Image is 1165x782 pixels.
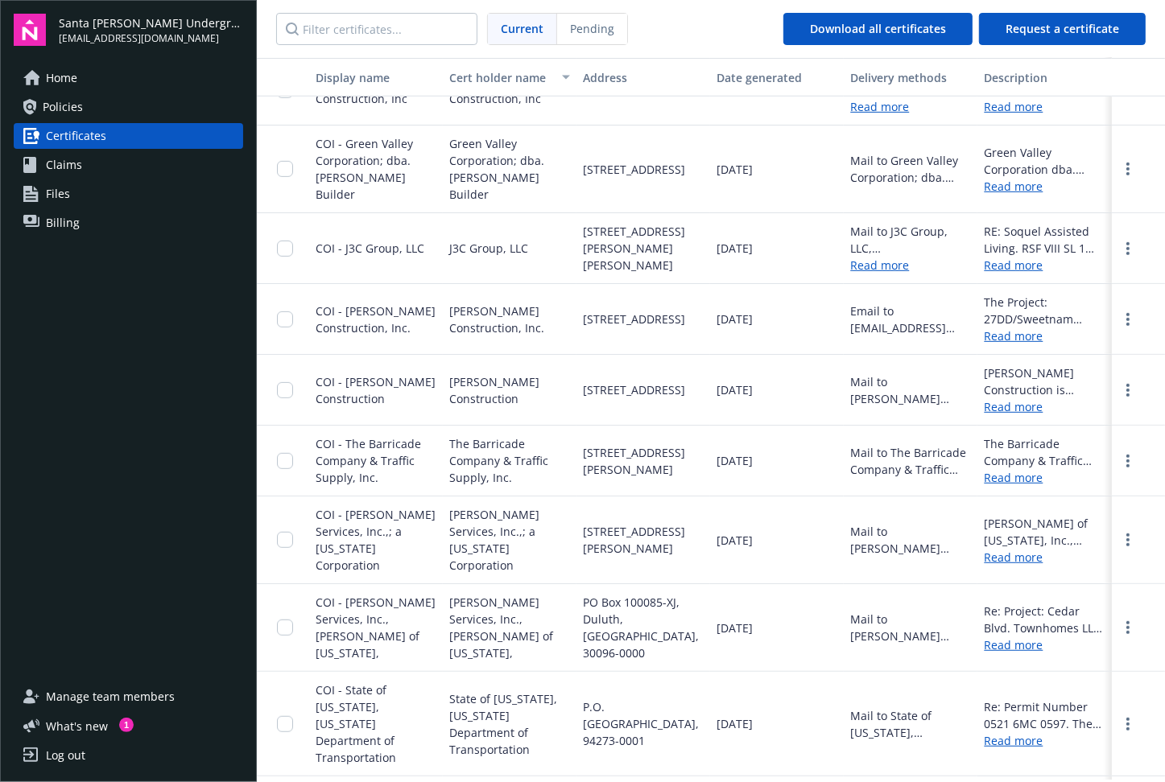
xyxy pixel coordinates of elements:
[844,58,977,97] button: Delivery methods
[984,178,1105,195] a: Read more
[717,69,837,86] div: Date generated
[449,506,570,574] span: [PERSON_NAME] Services, Inc.,; a [US_STATE] Corporation
[443,58,576,97] button: Cert holder name
[570,20,614,37] span: Pending
[557,14,627,44] span: Pending
[46,684,175,710] span: Manage team members
[984,398,1105,415] a: Read more
[717,240,753,257] span: [DATE]
[984,364,1105,398] div: [PERSON_NAME] Construction is included as an additional insured as required by a written contract...
[717,715,753,732] span: [DATE]
[850,223,971,257] div: Mail to J3C Group, LLC, [STREET_ADDRESS][PERSON_NAME]
[316,507,436,573] span: COI - [PERSON_NAME] Services, Inc.,; a [US_STATE] Corporation
[984,636,1105,653] a: Read more
[850,611,971,644] div: Mail to [PERSON_NAME] Services, Inc., [PERSON_NAME] of [US_STATE], LLC and affiliates of all tier...
[59,14,243,46] button: Santa [PERSON_NAME] Underground Paving[EMAIL_ADDRESS][DOMAIN_NAME]
[316,682,396,765] span: COI - State of [US_STATE], [US_STATE] Department of Transportation
[984,257,1105,274] a: Read more
[583,381,685,398] span: [STREET_ADDRESS]
[984,98,1105,115] a: Read more
[576,58,710,97] button: Address
[1118,714,1138,734] a: more
[14,210,243,236] a: Billing
[46,123,106,149] span: Certificates
[710,58,844,97] button: Date generated
[984,294,1105,327] div: The Project: 27DD/Sweetnam Residence/[STREET_ADDRESS][PERSON_NAME] [PERSON_NAME] Construction, In...
[277,382,293,398] input: Toggle Row Selected
[59,14,243,31] span: Santa [PERSON_NAME] Underground Paving
[277,716,293,732] input: Toggle Row Selected
[583,161,685,178] span: [STREET_ADDRESS]
[316,136,413,202] span: COI - Green Valley Corporation; dba. [PERSON_NAME] Builder
[850,69,971,86] div: Delivery methods
[14,181,243,207] a: Files
[277,532,293,548] input: Toggle Row Selected
[583,523,704,557] span: [STREET_ADDRESS][PERSON_NAME]
[850,257,909,273] a: Read more
[850,152,971,186] div: Mail to Green Valley Corporation; dba. [PERSON_NAME] Builder, [STREET_ADDRESS]
[316,241,424,256] span: COI - J3C Group, LLC
[14,152,243,178] a: Claims
[850,444,971,478] div: Mail to The Barricade Company & Traffic Supply, Inc., [STREET_ADDRESS][PERSON_NAME]
[984,732,1105,749] a: Read more
[583,698,704,749] span: P.O. [GEOGRAPHIC_DATA], 94273-0001
[1118,530,1138,549] a: more
[14,65,243,91] a: Home
[984,327,1105,344] a: Read more
[850,99,909,114] a: Read more
[984,144,1105,178] div: Green Valley Corporation dba. [PERSON_NAME] Builders, Shakespeare Play On DBA Santa [PERSON_NAME]...
[717,619,753,636] span: [DATE]
[977,58,1111,97] button: Description
[717,161,753,178] span: [DATE]
[984,698,1105,732] div: Re: Permit Number 0521 6MC 0597. The State of [US_STATE], [US_STATE] Department of Transportation...
[984,469,1105,486] a: Read more
[276,13,477,45] input: Filter certificates...
[14,123,243,149] a: Certificates
[850,373,971,407] div: Mail to [PERSON_NAME] Construction [PERSON_NAME], [STREET_ADDRESS]
[583,69,704,86] div: Address
[1118,451,1138,471] a: more
[717,532,753,549] span: [DATE]
[277,311,293,327] input: Toggle Row Selected
[316,595,436,661] span: COI - [PERSON_NAME] Services, Inc., [PERSON_NAME] of [US_STATE],
[316,303,436,335] span: COI - [PERSON_NAME] Construction, Inc.
[984,435,1105,469] div: The Barricade Company & Traffic Supply, Inc. is included as an additional insured as required by ...
[984,603,1105,636] div: Re: Project: Cedar Blvd. Townhomes LLC. [PERSON_NAME] Services, Inc., [PERSON_NAME] of [US_STATE]...
[316,374,436,406] span: COI - [PERSON_NAME] Construction
[46,181,70,207] span: Files
[501,20,543,37] span: Current
[46,718,108,735] span: What ' s new
[583,444,704,478] span: [STREET_ADDRESS][PERSON_NAME]
[984,69,1105,86] div: Description
[1006,21,1119,36] span: Request a certificate
[277,161,293,177] input: Toggle Row Selected
[449,69,552,86] div: Cert holder name
[14,14,46,46] img: navigator-logo.svg
[46,743,85,768] div: Log out
[717,381,753,398] span: [DATE]
[717,452,753,469] span: [DATE]
[1118,239,1138,258] a: more
[449,373,570,407] span: [PERSON_NAME] Construction
[449,135,570,203] span: Green Valley Corporation; dba. [PERSON_NAME] Builder
[46,210,80,236] span: Billing
[14,94,243,120] a: Policies
[717,311,753,327] span: [DATE]
[583,223,704,274] span: [STREET_ADDRESS][PERSON_NAME][PERSON_NAME]
[46,65,77,91] span: Home
[984,515,1105,549] div: [PERSON_NAME] of [US_STATE], Inc., [PERSON_NAME], Inc. and its affiliates of all tiers are includ...
[1118,618,1138,637] a: more
[583,311,685,327] span: [STREET_ADDRESS]
[277,241,293,257] input: Toggle Row Selected
[1118,381,1138,400] a: more
[309,58,443,97] button: Display name
[850,303,971,336] div: Email to [EMAIL_ADDRESS][DOMAIN_NAME]
[316,69,436,86] div: Display name
[449,303,570,336] span: [PERSON_NAME] Construction, Inc.
[979,13,1146,45] button: Request a certificate
[850,523,971,557] div: Mail to [PERSON_NAME] Services, Inc.,; a [US_STATE] Corporation Bay Area Division, [STREET_ADDRES...
[316,436,421,485] span: COI - The Barricade Company & Traffic Supply, Inc.
[984,223,1105,257] div: RE: Soquel Assisted Living. RSF VIII SL 1 PropCo, LLC, J3C Group, LLC and Flagstar Bank are inclu...
[1118,159,1138,179] a: more
[449,435,570,486] span: The Barricade Company & Traffic Supply, Inc.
